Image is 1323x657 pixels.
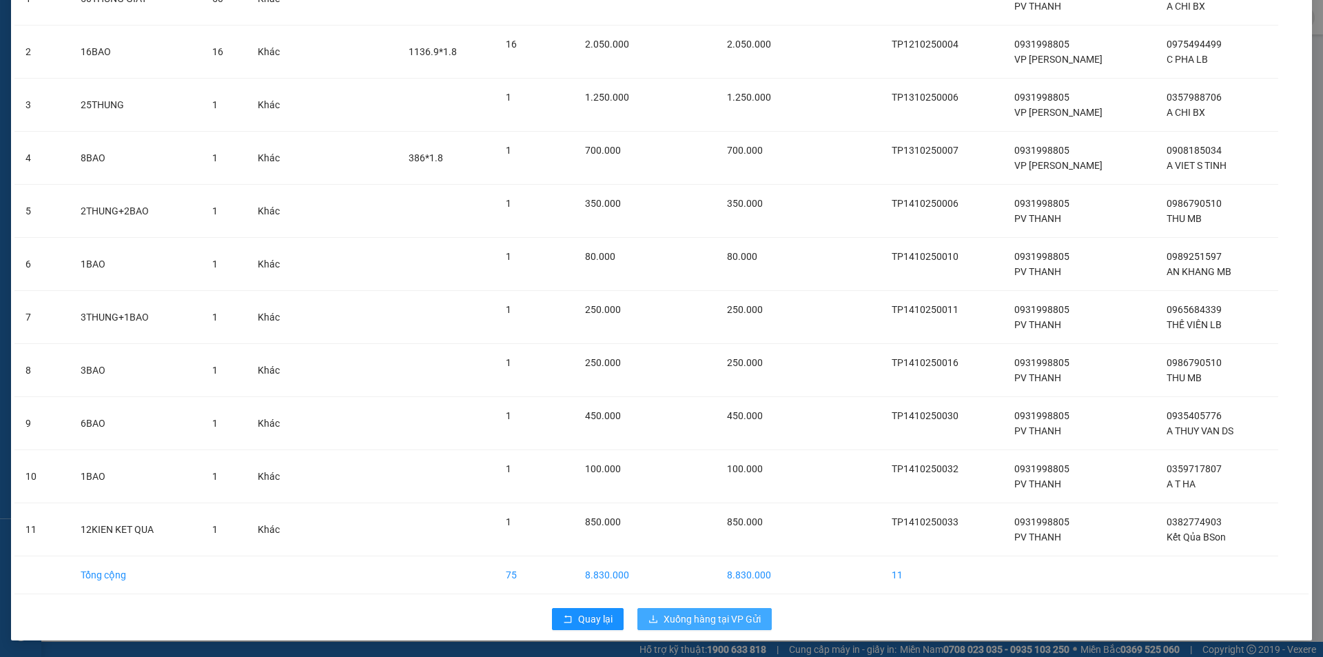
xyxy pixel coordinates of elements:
span: 0965684339 [1167,304,1222,315]
span: THU MB [1167,372,1202,383]
span: 850.000 [585,516,621,527]
td: 75 [495,556,574,594]
span: 1 [212,152,218,163]
td: 6 [14,238,70,291]
span: 0908185034 [1167,145,1222,156]
td: Khác [247,450,307,503]
span: 16 [506,39,517,50]
td: Khác [247,238,307,291]
span: TP1410250016 [892,357,958,368]
span: 1 [212,259,218,270]
span: PV THANH [1014,266,1061,277]
span: 100.000 [585,463,621,474]
span: 0931998805 [1014,463,1069,474]
span: C PHA LB [1167,54,1208,65]
td: 16BAO [70,26,201,79]
button: downloadXuống hàng tại VP Gửi [637,608,772,630]
span: 1 [506,410,511,421]
span: 1 [506,304,511,315]
span: rollback [563,614,573,625]
span: 250.000 [727,304,763,315]
span: 1 [506,92,511,103]
span: 250.000 [585,357,621,368]
td: 3THUNG+1BAO [70,291,201,344]
td: 1BAO [70,238,201,291]
span: TP1410250033 [892,516,958,527]
span: 1 [212,365,218,376]
span: VP [PERSON_NAME] [1014,107,1102,118]
span: TP1310250006 [892,92,958,103]
span: 100.000 [727,463,763,474]
span: 1 [506,251,511,262]
td: 5 [14,185,70,238]
td: 1BAO [70,450,201,503]
span: 0935405776 [1167,410,1222,421]
span: 1.250.000 [585,92,629,103]
span: 700.000 [585,145,621,156]
span: A CHI BX [1167,1,1205,12]
td: 8.830.000 [574,556,668,594]
span: download [648,614,658,625]
span: 0986790510 [1167,357,1222,368]
span: 450.000 [727,410,763,421]
span: 1.250.000 [727,92,771,103]
span: 250.000 [727,357,763,368]
span: THU MB [1167,213,1202,224]
span: PV THANH [1014,1,1061,12]
span: 1 [212,312,218,323]
td: 2 [14,26,70,79]
span: 1 [212,99,218,110]
span: 0382774903 [1167,516,1222,527]
span: 1 [506,516,511,527]
span: 850.000 [727,516,763,527]
span: PV THANH [1014,425,1061,436]
span: 0931998805 [1014,145,1069,156]
td: Khác [247,503,307,556]
span: 1 [506,357,511,368]
span: Kết Qủa BSon [1167,532,1226,543]
td: 3 [14,79,70,132]
span: 1 [506,198,511,209]
span: 0931998805 [1014,357,1069,368]
span: 0931998805 [1014,39,1069,50]
span: TP1210250004 [892,39,958,50]
span: 1 [506,145,511,156]
span: 0931998805 [1014,304,1069,315]
span: 0931998805 [1014,198,1069,209]
td: Khác [247,397,307,450]
span: TP1410250030 [892,410,958,421]
span: 0357988706 [1167,92,1222,103]
span: VP [PERSON_NAME] [1014,54,1102,65]
span: TP1410250011 [892,304,958,315]
span: Quay lại [578,611,613,627]
span: 0359717807 [1167,463,1222,474]
span: 1 [506,463,511,474]
span: 2.050.000 [727,39,771,50]
td: 11 [881,556,1003,594]
span: 1 [212,471,218,482]
span: A THUY VAN DS [1167,425,1233,436]
span: 0931998805 [1014,251,1069,262]
td: Tổng cộng [70,556,201,594]
td: Khác [247,185,307,238]
td: 25THUNG [70,79,201,132]
td: 9 [14,397,70,450]
span: 0975494499 [1167,39,1222,50]
span: PV THANH [1014,372,1061,383]
span: TP1410250010 [892,251,958,262]
span: 0986790510 [1167,198,1222,209]
span: THẾ VIÊN LB [1167,319,1222,330]
span: 0931998805 [1014,92,1069,103]
td: 8.830.000 [716,556,808,594]
span: 0989251597 [1167,251,1222,262]
span: TP1310250007 [892,145,958,156]
span: 1 [212,418,218,429]
button: rollbackQuay lại [552,608,624,630]
span: 80.000 [727,251,757,262]
span: 80.000 [585,251,615,262]
td: Khác [247,26,307,79]
span: 16 [212,46,223,57]
span: 350.000 [727,198,763,209]
span: VP [PERSON_NAME] [1014,160,1102,171]
td: 11 [14,503,70,556]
